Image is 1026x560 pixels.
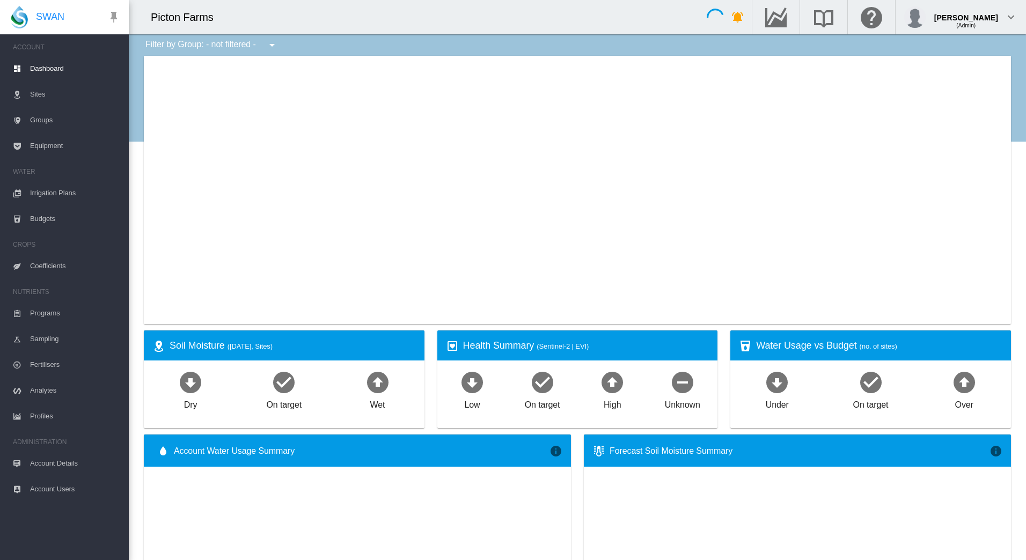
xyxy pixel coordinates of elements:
[30,206,120,232] span: Budgets
[137,34,286,56] div: Filter by Group: - not filtered -
[30,107,120,133] span: Groups
[157,445,170,458] md-icon: icon-water
[604,395,621,411] div: High
[30,378,120,403] span: Analytes
[811,11,837,24] md-icon: Search the knowledge base
[30,403,120,429] span: Profiles
[592,445,605,458] md-icon: icon-thermometer-lines
[934,8,998,19] div: [PERSON_NAME]
[610,445,990,457] div: Forecast Soil Moisture Summary
[30,133,120,159] span: Equipment
[266,39,279,51] md-icon: icon-menu-down
[11,6,28,28] img: SWAN-Landscape-Logo-Colour-drop.png
[530,369,555,395] md-icon: icon-checkbox-marked-circle
[904,6,926,28] img: profile.jpg
[956,23,976,28] span: (Admin)
[951,369,977,395] md-icon: icon-arrow-up-bold-circle
[30,56,120,82] span: Dashboard
[13,283,120,300] span: NUTRIENTS
[766,395,789,411] div: Under
[30,82,120,107] span: Sites
[463,339,709,352] div: Health Summary
[30,253,120,279] span: Coefficients
[990,445,1002,458] md-icon: icon-information
[727,6,749,28] button: icon-bell-ring
[459,369,485,395] md-icon: icon-arrow-down-bold-circle
[1005,11,1017,24] md-icon: icon-chevron-down
[228,342,273,350] span: ([DATE], Sites)
[665,395,700,411] div: Unknown
[599,369,625,395] md-icon: icon-arrow-up-bold-circle
[858,369,884,395] md-icon: icon-checkbox-marked-circle
[152,340,165,352] md-icon: icon-map-marker-radius
[537,342,589,350] span: (Sentinel-2 | EVI)
[670,369,695,395] md-icon: icon-minus-circle
[763,11,789,24] md-icon: Go to the Data Hub
[525,395,560,411] div: On target
[764,369,790,395] md-icon: icon-arrow-down-bold-circle
[860,342,897,350] span: (no. of sites)
[549,445,562,458] md-icon: icon-information
[107,11,120,24] md-icon: icon-pin
[365,369,391,395] md-icon: icon-arrow-up-bold-circle
[261,34,283,56] button: icon-menu-down
[30,476,120,502] span: Account Users
[36,10,64,24] span: SWAN
[13,433,120,451] span: ADMINISTRATION
[853,395,889,411] div: On target
[178,369,203,395] md-icon: icon-arrow-down-bold-circle
[184,395,197,411] div: Dry
[739,340,752,352] md-icon: icon-cup-water
[170,339,416,352] div: Soil Moisture
[370,395,385,411] div: Wet
[174,445,549,457] span: Account Water Usage Summary
[30,352,120,378] span: Fertilisers
[13,236,120,253] span: CROPS
[30,326,120,352] span: Sampling
[464,395,480,411] div: Low
[30,180,120,206] span: Irrigation Plans
[731,11,744,24] md-icon: icon-bell-ring
[271,369,297,395] md-icon: icon-checkbox-marked-circle
[151,10,223,25] div: Picton Farms
[955,395,973,411] div: Over
[30,300,120,326] span: Programs
[756,339,1002,352] div: Water Usage vs Budget
[446,340,459,352] md-icon: icon-heart-box-outline
[266,395,302,411] div: On target
[13,39,120,56] span: ACCOUNT
[30,451,120,476] span: Account Details
[13,163,120,180] span: WATER
[859,11,884,24] md-icon: Click here for help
